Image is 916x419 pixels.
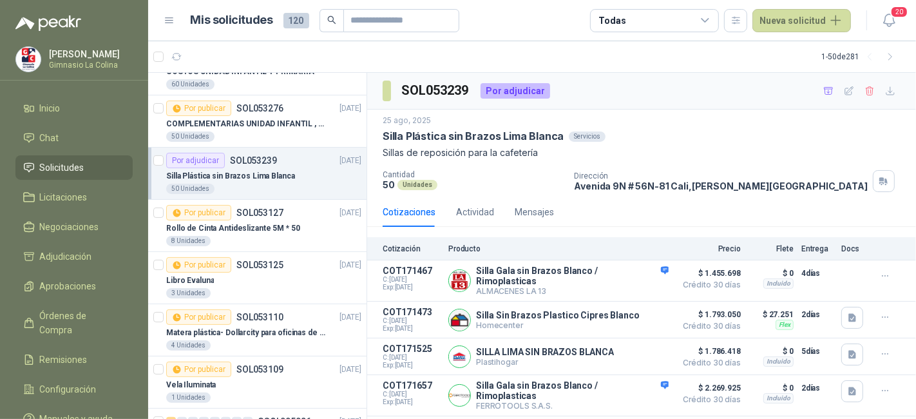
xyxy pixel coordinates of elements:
[383,266,441,276] p: COT171467
[166,362,231,377] div: Por publicar
[776,320,794,330] div: Flex
[15,215,133,239] a: Negociaciones
[383,354,441,362] span: C: [DATE]
[236,313,283,322] p: SOL053110
[383,115,431,127] p: 25 ago, 2025
[448,244,669,253] p: Producto
[676,344,741,359] span: $ 1.786.418
[148,356,367,409] a: Por publicarSOL053109[DATE] Vela Iluminata1 Unidades
[763,278,794,289] div: Incluido
[191,11,273,30] h1: Mis solicitudes
[339,311,361,324] p: [DATE]
[401,81,470,101] h3: SOL053239
[15,96,133,121] a: Inicio
[476,286,669,296] p: ALMACENES LA 13
[476,320,640,330] p: Homecenter
[676,281,741,289] span: Crédito 30 días
[383,391,441,398] span: C: [DATE]
[40,249,92,264] span: Adjudicación
[166,257,231,273] div: Por publicar
[15,15,81,31] img: Logo peakr
[148,252,367,304] a: Por publicarSOL053125[DATE] Libro Evaluna3 Unidades
[166,101,231,116] div: Por publicar
[15,304,133,342] a: Órdenes de Compra
[15,185,133,209] a: Licitaciones
[166,309,231,325] div: Por publicar
[339,259,361,271] p: [DATE]
[574,171,867,180] p: Dirección
[15,274,133,298] a: Aprobaciones
[763,356,794,367] div: Incluido
[749,344,794,359] p: $ 0
[383,146,901,160] p: Sillas de reposición para la cafetería
[166,170,295,182] p: Silla Plástica sin Brazos Lima Blanca
[236,365,283,374] p: SOL053109
[890,6,908,18] span: 20
[283,13,309,28] span: 120
[383,284,441,291] span: Exp: [DATE]
[166,393,211,403] div: 1 Unidades
[166,288,211,298] div: 3 Unidades
[598,14,625,28] div: Todas
[383,276,441,284] span: C: [DATE]
[676,322,741,330] span: Crédito 30 días
[383,344,441,354] p: COT171525
[236,260,283,269] p: SOL053125
[383,307,441,317] p: COT171473
[801,244,834,253] p: Entrega
[676,359,741,367] span: Crédito 30 días
[676,266,741,281] span: $ 1.455.698
[397,180,437,190] div: Unidades
[166,79,215,90] div: 60 Unidades
[383,362,441,369] span: Exp: [DATE]
[148,200,367,252] a: Por publicarSOL053127[DATE] Rollo de Cinta Antideslizante 5M * 508 Unidades
[383,244,441,253] p: Cotización
[230,156,277,165] p: SOL053239
[841,244,867,253] p: Docs
[383,205,435,219] div: Cotizaciones
[15,155,133,180] a: Solicitudes
[339,364,361,376] p: [DATE]
[574,180,867,191] p: Avenida 9N # 56N-81 Cali , [PERSON_NAME][GEOGRAPHIC_DATA]
[236,208,283,217] p: SOL053127
[383,130,564,143] p: Silla Plástica sin Brazos Lima Blanca
[449,270,470,291] img: Company Logo
[339,155,361,167] p: [DATE]
[476,401,669,411] p: FERROTOOLS S.A.S.
[15,244,133,269] a: Adjudicación
[449,385,470,406] img: Company Logo
[476,310,640,320] p: Silla Sin Brazos Plastico Cipres Blanco
[148,95,367,148] a: Por publicarSOL053276[DATE] COMPLEMENTARIAS UNIDAD INFANTIL , PRIMARIA Y BTO50 Unidades
[15,126,133,150] a: Chat
[676,380,741,396] span: $ 2.269.925
[166,205,231,220] div: Por publicar
[569,132,606,142] div: Servicios
[676,244,741,253] p: Precio
[676,307,741,322] span: $ 1.793.050
[40,101,61,115] span: Inicio
[383,380,441,391] p: COT171657
[40,220,99,234] span: Negociaciones
[40,190,88,204] span: Licitaciones
[166,132,215,142] div: 50 Unidades
[166,379,216,391] p: Vela Iluminata
[801,380,834,396] p: 2 días
[166,236,211,246] div: 8 Unidades
[40,353,88,367] span: Remisiones
[749,380,794,396] p: $ 0
[148,148,367,200] a: Por adjudicarSOL053239[DATE] Silla Plástica sin Brazos Lima Blanca50 Unidades
[476,266,669,286] p: Silla Gala sin Brazos Blanco / Rimoplasticas
[476,357,614,367] p: Plastihogar
[40,161,84,175] span: Solicitudes
[40,279,97,293] span: Aprobaciones
[166,275,214,287] p: Libro Evaluna
[801,266,834,281] p: 4 días
[166,340,211,351] div: 4 Unidades
[515,205,554,219] div: Mensajes
[166,327,327,339] p: Matera plástica- Dollarcity para oficinas de Básica Secundaria
[40,309,120,337] span: Órdenes de Compra
[327,15,336,24] span: search
[383,170,564,179] p: Cantidad
[339,207,361,219] p: [DATE]
[749,307,794,322] p: $ 27.251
